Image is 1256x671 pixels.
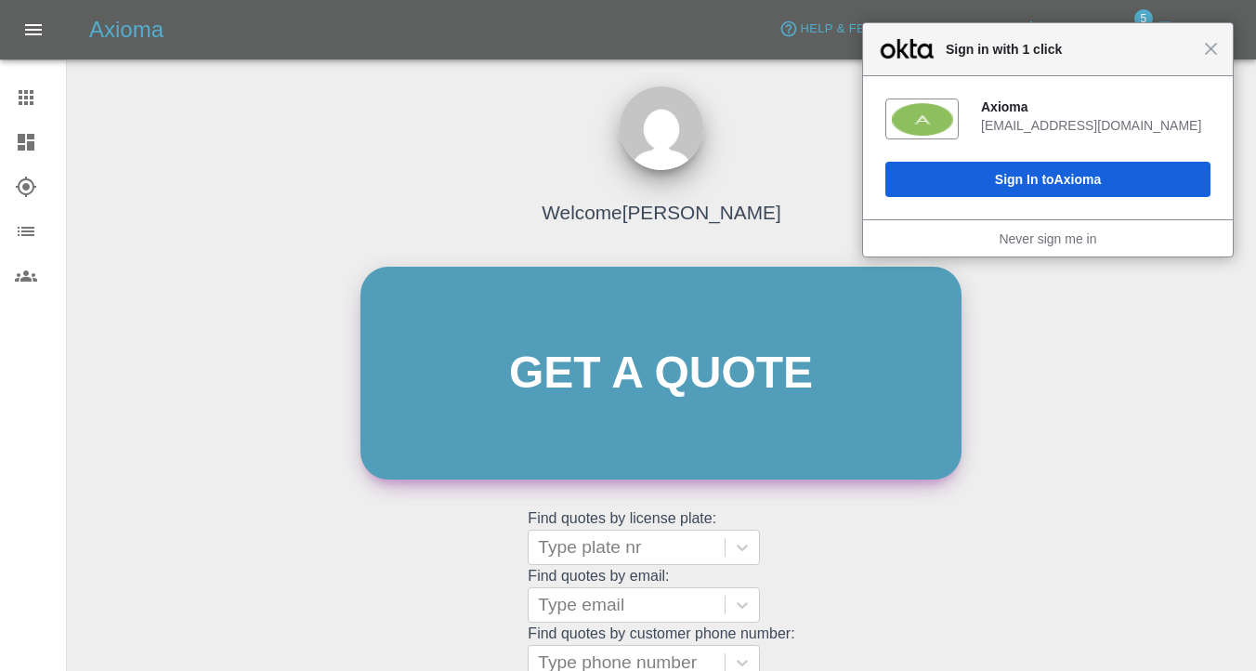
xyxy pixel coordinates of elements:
[1204,42,1218,56] span: Close
[1042,19,1139,40] span: Notifications
[1054,172,1102,187] span: Axioma
[1176,19,1229,40] span: Logout
[620,86,703,170] img: ...
[1151,15,1234,44] button: Logout
[981,117,1210,134] div: [EMAIL_ADDRESS][DOMAIN_NAME]
[1134,9,1153,28] span: 5
[775,15,921,44] button: Help & Feedback
[542,198,780,227] h4: Welcome [PERSON_NAME]
[999,231,1096,246] a: Never sign me in
[892,103,953,136] img: fs0b0w6k0vZhXWMPP357
[528,568,794,623] grid: Find quotes by email:
[360,267,962,480] a: Get a quote
[981,99,1210,115] div: Axioma
[936,38,1204,60] span: Sign in with 1 click
[950,20,1013,41] span: Account
[885,162,1210,197] button: Sign In toAxioma
[1017,15,1144,44] button: Notifications
[89,15,164,45] h5: Axioma
[528,510,794,565] grid: Find quotes by license plate:
[800,19,916,40] span: Help & Feedback
[922,15,1017,45] a: Account
[11,7,56,52] button: Open drawer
